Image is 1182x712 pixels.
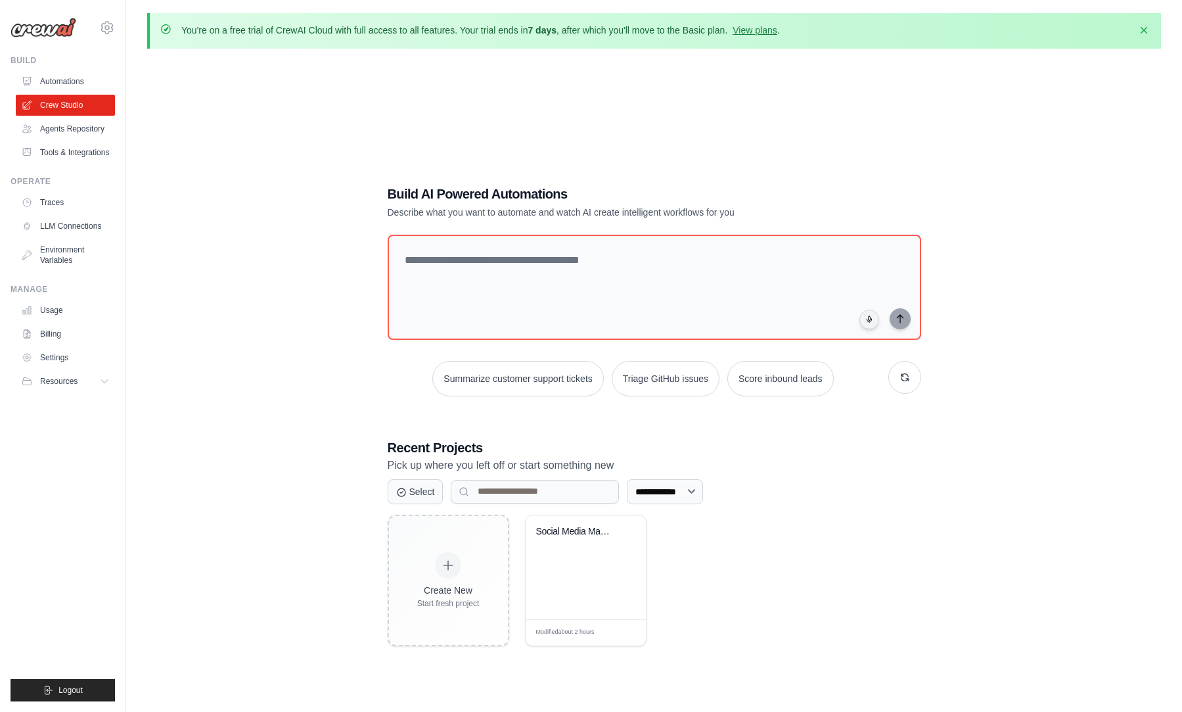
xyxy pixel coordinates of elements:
[528,25,557,36] strong: 7 days
[16,118,115,139] a: Agents Repository
[388,439,921,457] h3: Recent Projects
[16,142,115,163] a: Tools & Integrations
[16,239,115,271] a: Environment Variables
[388,185,829,203] h1: Build AI Powered Automations
[40,376,78,387] span: Resources
[16,347,115,368] a: Settings
[11,176,115,187] div: Operate
[388,479,443,504] button: Select
[16,300,115,321] a: Usage
[16,323,115,344] a: Billing
[16,71,115,92] a: Automations
[388,206,829,219] p: Describe what you want to automate and watch AI create intelligent workflows for you
[536,628,595,637] span: Modified about 2 hours
[614,628,625,638] span: Edit
[16,95,115,116] a: Crew Studio
[11,284,115,295] div: Manage
[388,457,921,474] p: Pick up where you left off or start something new
[181,24,780,37] p: You're on a free trial of CrewAI Cloud with full access to all features. Your trial ends in , aft...
[11,55,115,66] div: Build
[432,361,603,396] button: Summarize customer support tickets
[16,216,115,237] a: LLM Connections
[11,18,76,37] img: Logo
[536,526,616,538] div: Social Media Management Automation
[11,679,115,701] button: Logout
[727,361,834,396] button: Score inbound leads
[417,584,480,597] div: Create New
[16,192,115,213] a: Traces
[733,25,777,36] a: View plans
[16,371,115,392] button: Resources
[859,310,879,329] button: Click to speak your automation idea
[612,361,719,396] button: Triage GitHub issues
[888,361,921,394] button: Get new suggestions
[417,598,480,609] div: Start fresh project
[58,685,83,696] span: Logout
